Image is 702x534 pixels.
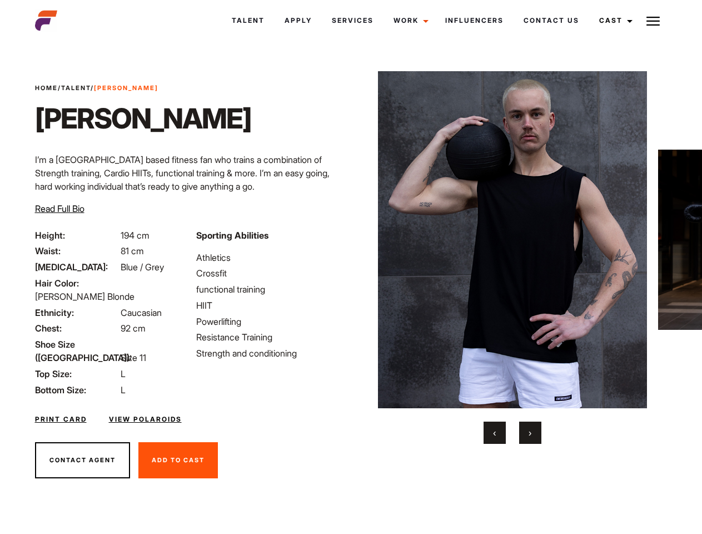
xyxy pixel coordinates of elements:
[121,352,146,363] span: Size 11
[196,347,344,360] li: Strength and conditioning
[35,367,118,380] span: Top Size:
[121,323,146,334] span: 92 cm
[121,307,162,318] span: Caucasian
[35,153,345,193] p: I’m a [GEOGRAPHIC_DATA] based fitness fan who trains a combination of Strength training, Cardio H...
[35,202,84,215] button: Read Full Bio
[35,84,58,92] a: Home
[35,338,118,364] span: Shoe Size ([GEOGRAPHIC_DATA]):
[35,383,118,397] span: Bottom Size:
[35,306,118,319] span: Ethnicity:
[152,456,205,464] span: Add To Cast
[121,384,126,395] span: L
[196,330,344,344] li: Resistance Training
[589,6,639,36] a: Cast
[196,266,344,280] li: Crossfit
[529,427,531,438] span: Next
[322,6,384,36] a: Services
[196,315,344,328] li: Powerlifting
[35,203,84,214] span: Read Full Bio
[121,230,150,241] span: 194 cm
[121,245,144,256] span: 81 cm
[109,414,182,424] a: View Polaroids
[435,6,514,36] a: Influencers
[35,260,118,274] span: [MEDICAL_DATA]:
[138,442,218,479] button: Add To Cast
[35,322,118,335] span: Chest:
[35,244,118,258] span: Waist:
[35,9,57,32] img: cropped-aefm-brand-fav-22-square.png
[35,83,158,93] span: / /
[94,84,158,92] strong: [PERSON_NAME]
[35,442,130,479] button: Contact Agent
[35,229,118,242] span: Height:
[61,84,91,92] a: Talent
[35,291,135,302] span: [PERSON_NAME] Blonde
[121,368,126,379] span: L
[493,427,496,438] span: Previous
[196,299,344,312] li: HIIT
[121,261,164,273] span: Blue / Grey
[196,230,268,241] strong: Sporting Abilities
[196,251,344,264] li: Athletics
[35,276,118,290] span: Hair Color:
[646,14,660,28] img: Burger icon
[35,102,251,135] h1: [PERSON_NAME]
[514,6,589,36] a: Contact Us
[196,283,344,296] li: functional training
[222,6,275,36] a: Talent
[35,414,87,424] a: Print Card
[275,6,322,36] a: Apply
[384,6,435,36] a: Work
